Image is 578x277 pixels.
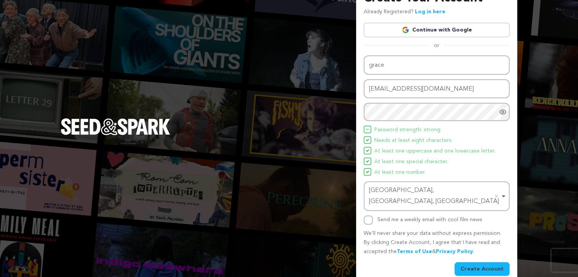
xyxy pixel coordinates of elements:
img: Seed&Spark Icon [366,138,369,142]
img: Seed&Spark Icon [366,170,369,173]
a: Continue with Google [364,23,510,37]
p: We’ll never share your data without express permission. By clicking Create Account, I agree that ... [364,229,510,256]
span: Password strength: strong [374,126,440,135]
button: Create Account [454,262,510,276]
img: Seed&Spark Icon [366,149,369,152]
label: Send me a weekly email with cool film news [377,217,482,222]
a: Privacy Policy [436,249,473,254]
img: Seed&Spark Icon [366,160,369,163]
span: or [429,42,444,49]
button: Remove item: 'ChIJS_tPzDQK3okRxCjnoBJjoeE' [492,192,500,200]
img: Google logo [402,26,409,34]
input: Name [364,55,510,75]
a: Seed&Spark Homepage [61,118,170,150]
span: At least one number. [374,168,426,177]
a: Terms of Use [397,249,432,254]
span: At least one uppercase and one lowercase letter. [374,147,496,156]
span: At least one special character. [374,157,448,167]
a: Log in here [415,9,445,14]
p: Already Registered? [364,8,445,17]
div: [GEOGRAPHIC_DATA], [GEOGRAPHIC_DATA], [GEOGRAPHIC_DATA] [369,185,500,207]
img: Seed&Spark Logo [61,118,170,135]
span: Needs at least eight characters. [374,136,453,145]
input: Email address [364,79,510,99]
img: Seed&Spark Icon [366,128,369,131]
a: Show password as plain text. Warning: this will display your password on the screen. [499,108,507,116]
